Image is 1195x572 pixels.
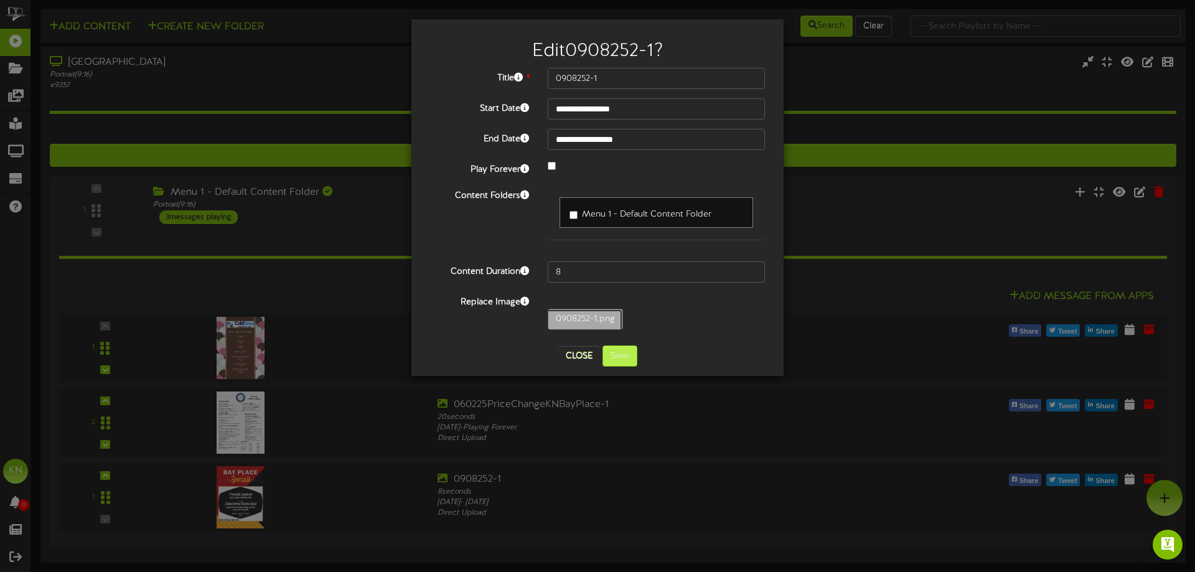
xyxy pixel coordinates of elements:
label: Content Duration [421,261,538,278]
input: 15 [548,261,765,283]
label: Content Folders [421,185,538,202]
label: Title [421,68,538,85]
label: Start Date [421,98,538,115]
button: Save [602,345,637,367]
label: Replace Image [421,292,538,309]
button: Close [558,346,600,366]
h2: Edit 0908252-1 ? [430,41,765,62]
label: Play Forever [421,159,538,176]
label: End Date [421,129,538,146]
input: Menu 1 - Default Content Folder [569,211,578,219]
span: Menu 1 - Default Content Folder [582,210,711,219]
input: Title [548,68,765,89]
div: Open Intercom Messenger [1153,530,1183,560]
